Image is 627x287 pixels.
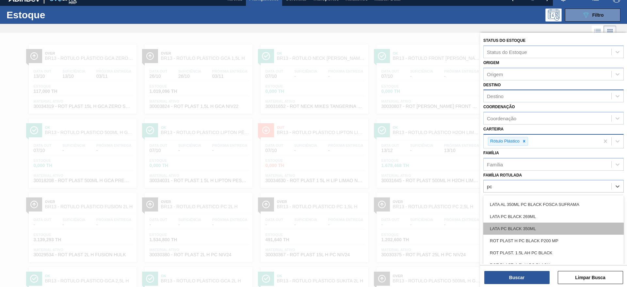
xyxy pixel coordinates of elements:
[483,173,522,177] label: Família Rotulada
[483,60,499,65] label: Origem
[592,12,604,18] span: Filtro
[565,8,620,22] button: Filtro
[483,247,624,259] div: ROT PLAST. 1.5L AH PC BLACK
[483,211,624,223] div: LATA PC BLACK 269ML
[487,49,527,55] div: Status do Estoque
[483,38,525,43] label: Status do Estoque
[545,8,562,22] div: Pogramando: nenhum usuário selecionado
[604,25,616,38] div: Visão em Cards
[483,127,504,131] label: Carteira
[487,116,516,121] div: Coordenação
[592,25,604,38] div: Visão em Lista
[483,195,516,199] label: Material ativo
[487,93,504,99] div: Destino
[483,151,499,155] label: Família
[483,198,624,211] div: LATA AL 350ML PC BLACK FOSCA SUFRAMA
[488,137,521,145] div: Rótulo Plástico
[7,11,104,19] h1: Estoque
[483,235,624,247] div: ROT PLAST H PC BLACK P200 MP
[483,105,515,109] label: Coordenação
[483,259,624,271] div: ROT PLAST. 1.5L H PC BLACK
[487,161,503,167] div: Família
[483,83,501,87] label: Destino
[483,223,624,235] div: LATA PC BLACK 350ML
[487,71,503,77] div: Origem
